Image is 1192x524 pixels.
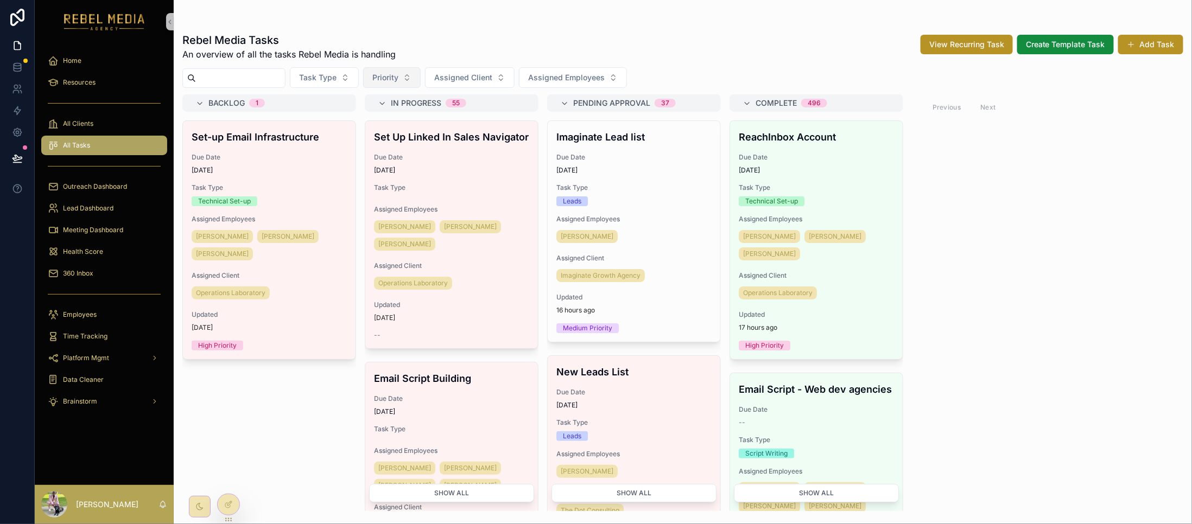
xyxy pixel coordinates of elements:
[63,375,104,384] span: Data Cleaner
[192,215,347,223] span: Assigned Employees
[41,199,167,218] a: Lead Dashboard
[556,450,712,458] span: Assigned Employees
[444,481,497,490] span: [PERSON_NAME]
[739,436,894,444] span: Task Type
[556,306,595,315] p: 16 hours ago
[374,277,452,290] a: Operations Laboratory
[41,220,167,240] a: Meeting Dashboard
[63,119,93,128] span: All Clients
[739,286,817,299] a: Operations Laboratory
[734,484,899,502] button: Show all
[192,153,347,162] span: Due Date
[41,370,167,389] a: Data Cleaner
[262,232,314,241] span: [PERSON_NAME]
[743,289,813,297] span: Operations Laboratory
[556,230,618,243] a: [PERSON_NAME]
[739,467,894,476] span: Assigned Employees
[196,289,265,297] span: Operations Laboratory
[804,230,866,243] a: [PERSON_NAME]
[745,196,798,206] div: Technical Set-up
[374,479,435,492] a: [PERSON_NAME]
[63,56,81,65] span: Home
[551,484,717,502] button: Show all
[196,250,249,258] span: [PERSON_NAME]
[35,43,174,425] div: scrollable content
[257,230,319,243] a: [PERSON_NAME]
[739,482,800,495] a: [PERSON_NAME]
[519,67,627,88] button: Select Button
[573,98,650,108] span: Pending Approval
[556,269,645,282] a: Imaginate Growth Agency
[739,215,894,223] span: Assigned Employees
[739,323,777,332] p: 17 hours ago
[182,120,356,360] a: Set-up Email InfrastructureDue Date[DATE]Task TypeTechnical Set-upAssigned Employees[PERSON_NAME]...
[369,484,534,502] button: Show all
[391,98,441,108] span: In Progress
[208,98,245,108] span: Backlog
[63,354,109,362] span: Platform Mgmt
[556,365,712,379] h4: New Leads List
[64,13,145,30] img: App logo
[378,240,431,248] span: [PERSON_NAME]
[556,418,712,427] span: Task Type
[41,51,167,71] a: Home
[440,462,501,475] a: [PERSON_NAME]
[739,230,800,243] a: [PERSON_NAME]
[63,310,97,319] span: Employees
[182,33,396,48] h1: Rebel Media Tasks
[374,314,395,322] p: [DATE]
[556,293,712,302] span: Updated
[374,446,529,455] span: Assigned Employees
[921,35,1013,54] button: View Recurring Task
[63,269,93,278] span: 360 Inbox
[739,183,894,192] span: Task Type
[440,220,501,233] a: [PERSON_NAME]
[192,230,253,243] a: [PERSON_NAME]
[378,279,448,287] span: Operations Laboratory
[739,247,800,260] a: [PERSON_NAME]
[63,141,90,150] span: All Tasks
[739,153,894,162] span: Due Date
[556,183,712,192] span: Task Type
[745,449,788,458] div: Script Writing
[563,323,612,333] div: Medium Priority
[374,394,529,403] span: Due Date
[374,205,529,214] span: Assigned Employees
[41,136,167,155] a: All Tasks
[739,271,894,280] span: Assigned Client
[374,238,435,251] a: [PERSON_NAME]
[192,130,347,144] h4: Set-up Email Infrastructure
[374,301,529,309] span: Updated
[374,462,435,475] a: [PERSON_NAME]
[63,226,123,234] span: Meeting Dashboard
[378,481,431,490] span: [PERSON_NAME]
[41,305,167,324] a: Employees
[1118,35,1183,54] button: Add Task
[563,196,581,206] div: Leads
[192,271,347,280] span: Assigned Client
[374,371,529,386] h4: Email Script Building
[299,72,337,83] span: Task Type
[374,407,529,416] span: [DATE]
[41,242,167,261] a: Health Score
[743,250,796,258] span: [PERSON_NAME]
[556,401,712,410] span: [DATE]
[41,114,167,133] a: All Clients
[63,78,96,87] span: Resources
[196,232,249,241] span: [PERSON_NAME]
[745,341,784,350] div: High Priority
[41,264,167,283] a: 360 Inbox
[561,232,613,241] span: [PERSON_NAME]
[374,130,529,144] h4: Set Up Linked In Sales Navigator
[63,182,127,191] span: Outreach Dashboard
[256,99,258,107] div: 1
[363,67,421,88] button: Select Button
[41,177,167,196] a: Outreach Dashboard
[63,397,97,406] span: Brainstorm
[41,73,167,92] a: Resources
[41,327,167,346] a: Time Tracking
[547,120,721,342] a: Imaginate Lead listDue Date[DATE]Task TypeLeadsAssigned Employees[PERSON_NAME]Assigned ClientImag...
[192,286,270,299] a: Operations Laboratory
[192,323,213,332] p: [DATE]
